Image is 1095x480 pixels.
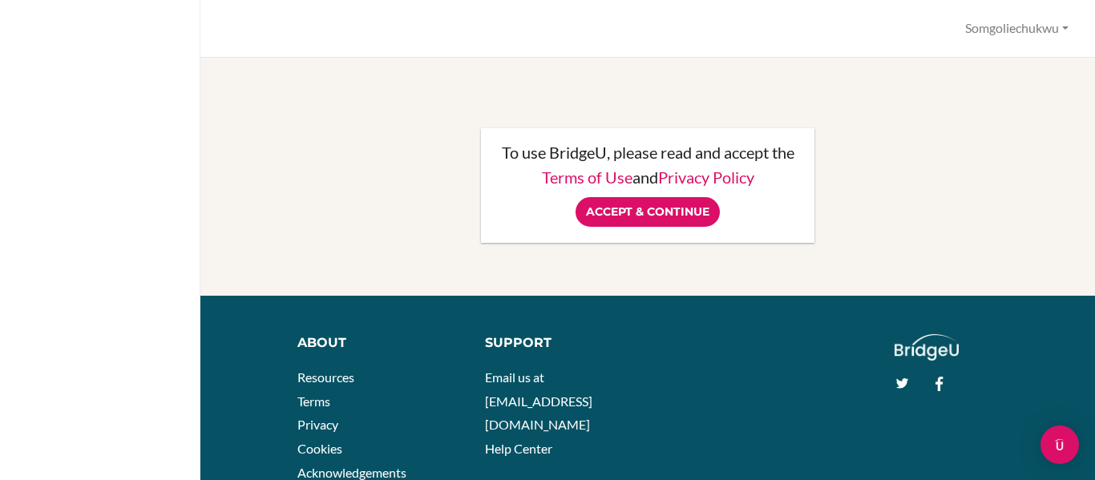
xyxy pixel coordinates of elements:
button: Somgoliechukwu [958,14,1076,43]
img: logo_white@2x-f4f0deed5e89b7ecb1c2cc34c3e3d731f90f0f143d5ea2071677605dd97b5244.png [895,334,960,361]
a: Privacy Policy [658,167,754,187]
div: Open Intercom Messenger [1040,426,1079,464]
a: Resources [297,369,354,385]
a: Email us at [EMAIL_ADDRESS][DOMAIN_NAME] [485,369,592,432]
a: Acknowledgements [297,465,406,480]
div: Support [485,334,636,353]
div: About [297,334,460,353]
p: and [497,169,799,185]
a: Help Center [485,441,552,456]
a: Privacy [297,417,338,432]
a: Terms of Use [542,167,632,187]
input: Accept & Continue [576,197,720,227]
p: To use BridgeU, please read and accept the [497,144,799,160]
a: Terms [297,393,330,409]
a: Cookies [297,441,342,456]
